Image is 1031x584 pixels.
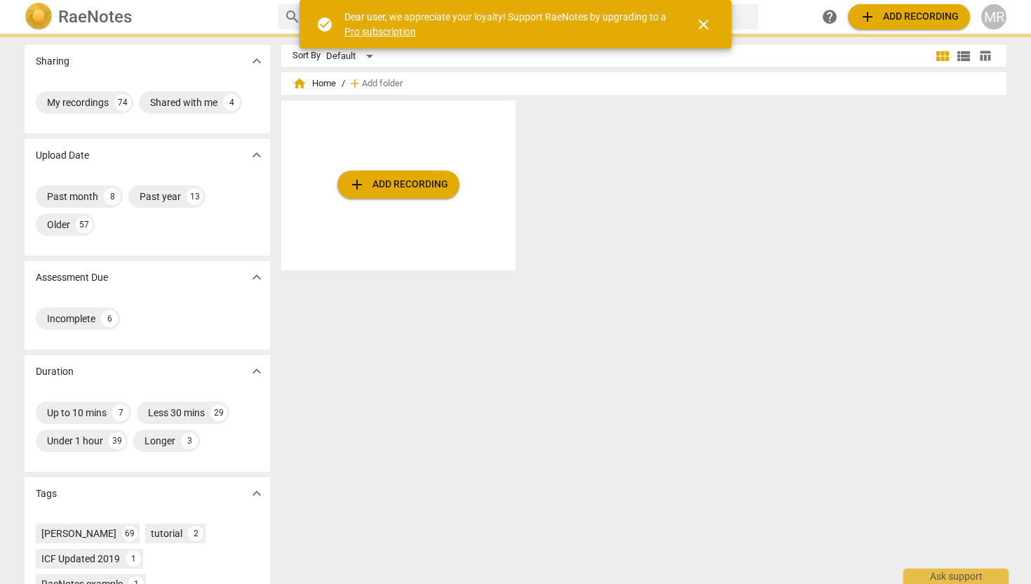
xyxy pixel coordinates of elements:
div: Incomplete [47,312,95,326]
div: Past month [47,190,98,204]
button: Table view [974,46,995,67]
div: 29 [210,404,227,421]
span: add [348,77,362,91]
div: My recordings [47,95,109,109]
a: Pro subscription [344,26,416,37]
span: check_circle [316,16,333,33]
button: Close [687,8,720,41]
p: Sharing [36,54,69,69]
div: Ask support [903,569,1009,584]
span: home [292,77,306,91]
span: Add folder [362,79,403,89]
div: ICF Updated 2019 [41,552,120,566]
span: add [349,176,365,193]
div: Dear user, we appreciate your loyalty! Support RaeNotes by upgrading to a [344,10,670,39]
span: view_module [934,48,951,65]
div: 57 [76,216,93,233]
span: expand_more [248,269,265,286]
button: Upload [848,4,970,29]
span: table_chart [978,49,992,62]
span: view_list [955,48,972,65]
p: Upload Date [36,148,89,163]
button: Tile view [932,46,953,67]
span: close [695,16,712,33]
span: add [859,8,876,25]
div: 3 [181,432,198,449]
div: Up to 10 mins [47,406,107,420]
div: 69 [122,526,137,541]
span: search [284,8,301,25]
button: MR [981,4,1006,29]
button: List view [953,46,974,67]
img: Logo [25,3,53,31]
div: Default [326,45,378,67]
div: 6 [101,310,118,327]
div: 13 [187,188,203,205]
div: Longer [144,434,175,448]
div: Past year [140,190,181,204]
div: 4 [223,94,240,111]
span: Home [292,77,336,91]
button: Show more [246,145,267,166]
div: 8 [104,188,121,205]
p: Duration [36,364,74,379]
div: Less 30 mins [148,406,205,420]
span: expand_more [248,147,265,164]
div: 74 [114,94,131,111]
span: expand_more [248,485,265,502]
button: Show more [246,51,267,72]
div: 7 [112,404,129,421]
div: tutorial [151,526,182,540]
span: / [342,79,345,89]
p: Tags [36,486,57,501]
button: Show more [246,267,267,288]
a: LogoRaeNotes [25,3,267,31]
div: 2 [188,526,203,541]
a: Help [817,4,842,29]
div: Shared with me [150,95,217,109]
div: 39 [109,432,126,449]
div: Sort By [292,51,321,61]
div: Under 1 hour [47,434,103,448]
span: expand_more [248,53,265,69]
div: 1 [126,551,141,566]
span: Add recording [859,8,959,25]
span: help [821,8,838,25]
button: Show more [246,361,267,382]
button: Show more [246,483,267,504]
div: [PERSON_NAME] [41,526,116,540]
p: Assessment Due [36,270,108,285]
span: Add recording [349,176,448,193]
span: expand_more [248,363,265,380]
h2: RaeNotes [58,7,132,27]
div: Older [47,218,70,232]
button: Upload [337,171,459,199]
